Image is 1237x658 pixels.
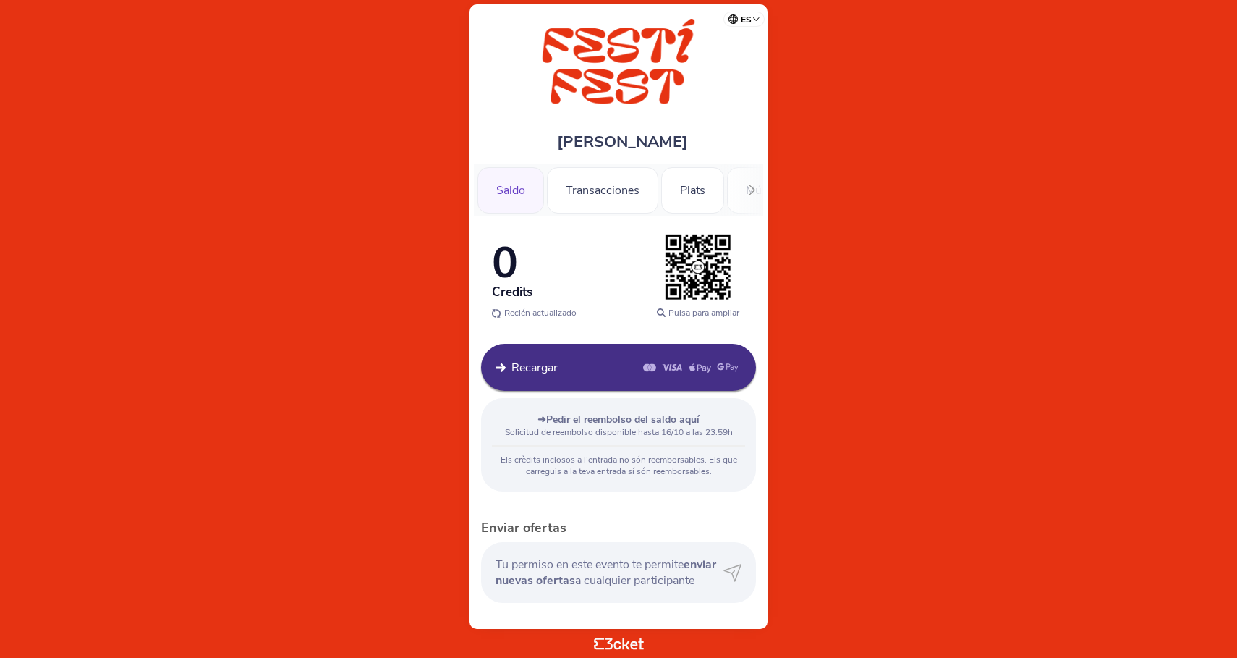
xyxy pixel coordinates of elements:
[668,307,739,319] span: Pulsa para ampliar
[501,19,736,109] img: FESTÍ FEST
[547,181,658,197] a: Transacciones
[492,426,745,438] p: Solicitud de reembolso disponible hasta 16/10 a las 23:59h
[504,307,577,319] span: Recién actualizado
[661,181,724,197] a: Plats
[492,413,745,426] p: ➜
[496,557,716,589] b: enviar nuevas ofertas
[661,167,724,214] div: Plats
[492,233,518,292] span: 0
[557,131,688,153] span: [PERSON_NAME]
[492,454,745,477] p: Els crèdits inclosos a l’entrada no són reemborsables. Els que carreguis a la teva entrada sí són...
[546,413,700,426] span: Pedir el reembolso del saldo aquí
[477,167,544,214] div: Saldo
[477,181,544,197] a: Saldo
[496,557,723,589] span: Tu permiso en este evento te permite a cualquier participante
[662,231,734,303] img: transparent_placeholder.3f4e7402.png
[511,360,558,376] span: Recargar
[547,167,658,214] div: Transacciones
[481,520,756,535] h3: Enviar ofertas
